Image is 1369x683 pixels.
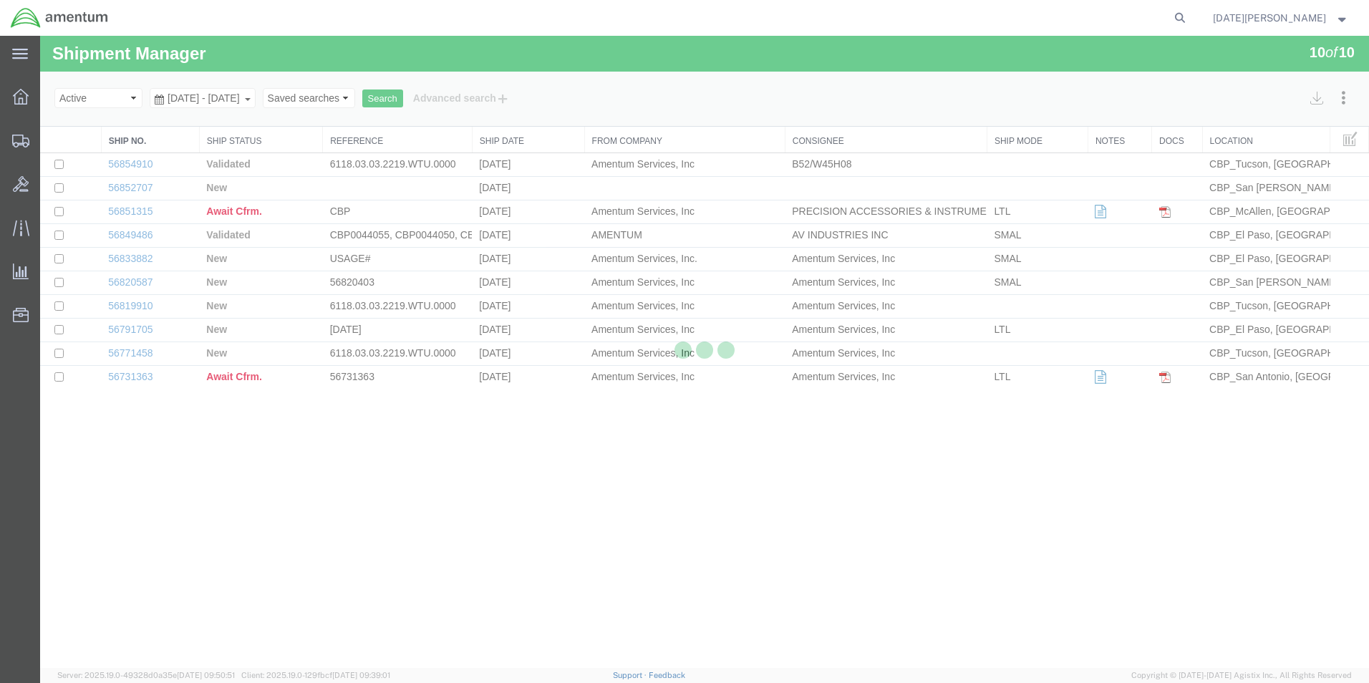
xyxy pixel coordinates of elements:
span: Noel Arrieta [1213,10,1326,26]
span: [DATE] 09:50:51 [177,671,235,679]
button: [DATE][PERSON_NAME] [1212,9,1350,26]
span: Copyright © [DATE]-[DATE] Agistix Inc., All Rights Reserved [1131,669,1352,682]
span: Client: 2025.19.0-129fbcf [241,671,390,679]
span: Server: 2025.19.0-49328d0a35e [57,671,235,679]
img: logo [10,7,109,29]
a: Feedback [649,671,685,679]
a: Support [613,671,649,679]
span: [DATE] 09:39:01 [332,671,390,679]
